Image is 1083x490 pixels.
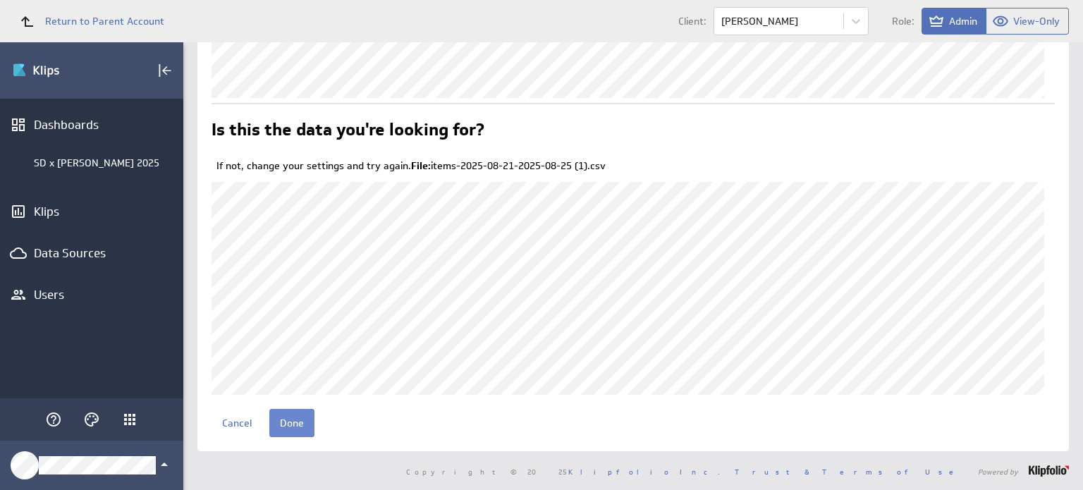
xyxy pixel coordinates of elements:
button: View as Admin [922,8,986,35]
a: Cancel [212,409,262,437]
div: Go to Dashboards [12,59,111,82]
input: Done [269,409,314,437]
div: Themes [80,408,104,431]
a: Return to Parent Account [11,6,164,37]
div: Dashboards [34,117,149,133]
div: SD x [PERSON_NAME] 2025 [34,157,176,169]
span: Admin [949,15,977,27]
h2: Is this the data you're looking for? [212,121,484,144]
p: If not, change your settings and try again. items-2025-08-21-2025-08-25 (1).csv [216,159,1055,173]
span: Powered by [978,468,1018,475]
div: [PERSON_NAME] [721,16,798,26]
div: Data Sources [34,245,149,261]
span: View-Only [1013,15,1060,27]
a: Trust & Terms of Use [735,467,963,477]
div: Help [42,408,66,431]
span: Client: [678,16,706,26]
span: Role: [892,16,914,26]
div: Klips [34,204,149,219]
svg: Themes [83,411,100,428]
span: Copyright © 2025 [406,468,720,475]
img: Klipfolio klips logo [12,59,111,82]
a: Klipfolio Inc. [568,467,720,477]
span: File: [411,159,431,172]
div: Collapse [153,59,177,82]
span: Return to Parent Account [45,16,164,26]
div: Users [34,287,149,302]
div: Klipfolio Apps [118,408,142,431]
button: View as View-Only [986,8,1069,35]
div: Klipfolio Apps [121,411,138,428]
img: logo-footer.png [1029,465,1069,477]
